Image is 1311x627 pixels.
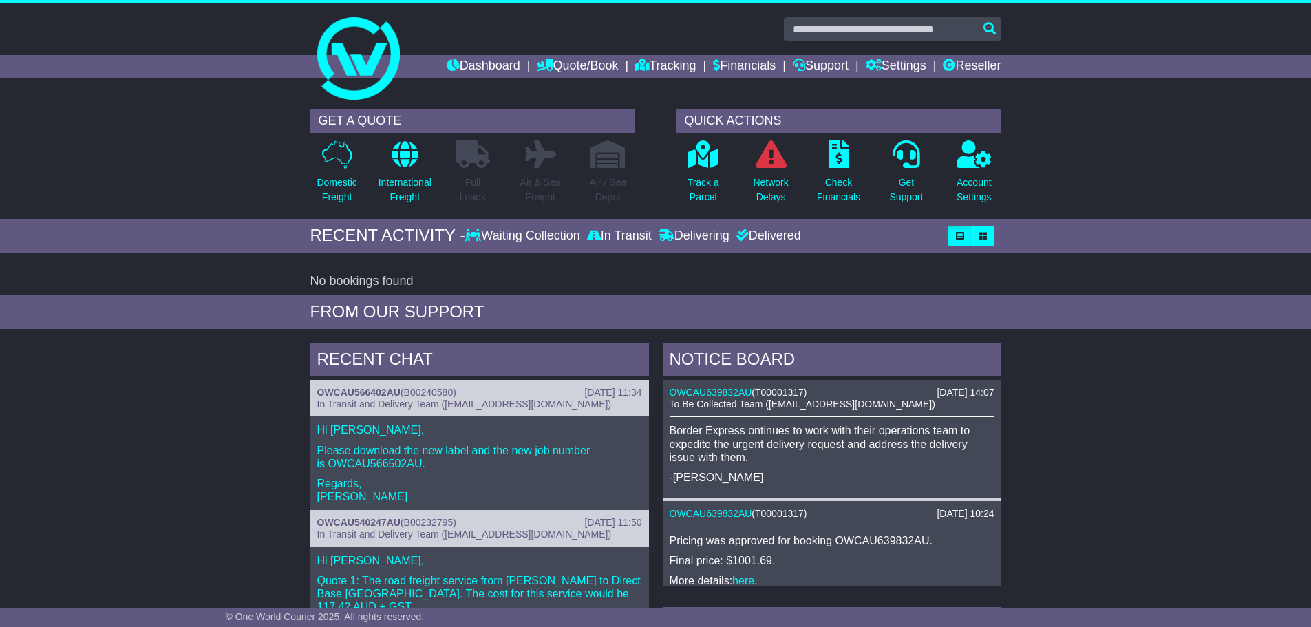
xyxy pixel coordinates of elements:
a: NetworkDelays [752,140,789,212]
p: International Freight [379,176,431,204]
div: QUICK ACTIONS [676,109,1001,133]
p: Full Loads [456,176,490,204]
p: Air / Sea Depot [590,176,627,204]
div: Waiting Collection [465,229,583,244]
p: Domestic Freight [317,176,356,204]
div: ( ) [670,508,994,520]
p: Hi [PERSON_NAME], [317,423,642,436]
a: OWCAU639832AU [670,508,752,519]
a: Reseller [943,55,1001,78]
div: RECENT CHAT [310,343,649,380]
div: Delivered [733,229,801,244]
div: RECENT ACTIVITY - [310,226,466,246]
p: Hi [PERSON_NAME], [317,554,642,567]
span: In Transit and Delivery Team ([EMAIL_ADDRESS][DOMAIN_NAME]) [317,398,612,410]
a: Financials [713,55,776,78]
span: T00001317 [755,508,804,519]
a: InternationalFreight [378,140,432,212]
a: Settings [866,55,926,78]
p: Please download the new label and the new job number is OWCAU566502AU. [317,444,642,470]
p: Get Support [889,176,923,204]
div: GET A QUOTE [310,109,635,133]
a: here [732,575,754,586]
div: NOTICE BOARD [663,343,1001,380]
p: Regards, [PERSON_NAME] [317,477,642,503]
span: B00232795 [404,517,454,528]
a: Support [793,55,849,78]
div: No bookings found [310,274,1001,289]
span: To Be Collected Team ([EMAIL_ADDRESS][DOMAIN_NAME]) [670,398,935,410]
p: Quote 1: The road freight service from [PERSON_NAME] to Direct Base [GEOGRAPHIC_DATA]. The cost f... [317,574,642,614]
p: Pricing was approved for booking OWCAU639832AU. [670,534,994,547]
div: ( ) [670,387,994,398]
a: GetSupport [888,140,924,212]
a: OWCAU566402AU [317,387,401,398]
p: Network Delays [753,176,788,204]
p: Check Financials [817,176,860,204]
a: Tracking [635,55,696,78]
a: DomesticFreight [316,140,357,212]
div: [DATE] 11:50 [584,517,641,529]
span: B00240580 [404,387,454,398]
p: Air & Sea Freight [520,176,561,204]
div: In Transit [584,229,655,244]
p: Final price: $1001.69. [670,554,994,567]
div: [DATE] 14:07 [937,387,994,398]
div: Delivering [655,229,733,244]
a: Dashboard [447,55,520,78]
a: Track aParcel [687,140,720,212]
div: ( ) [317,517,642,529]
div: ( ) [317,387,642,398]
a: CheckFinancials [816,140,861,212]
div: [DATE] 10:24 [937,508,994,520]
a: OWCAU540247AU [317,517,401,528]
span: In Transit and Delivery Team ([EMAIL_ADDRESS][DOMAIN_NAME]) [317,529,612,540]
div: FROM OUR SUPPORT [310,302,1001,322]
p: -[PERSON_NAME] [670,471,994,484]
span: © One World Courier 2025. All rights reserved. [226,611,425,622]
a: AccountSettings [956,140,992,212]
p: Track a Parcel [688,176,719,204]
a: OWCAU639832AU [670,387,752,398]
span: T00001317 [755,387,804,398]
p: Account Settings [957,176,992,204]
a: Quote/Book [537,55,618,78]
p: More details: . [670,574,994,587]
p: Border Express ontinues to work with their operations team to expedite the urgent delivery reques... [670,424,994,464]
div: [DATE] 11:34 [584,387,641,398]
